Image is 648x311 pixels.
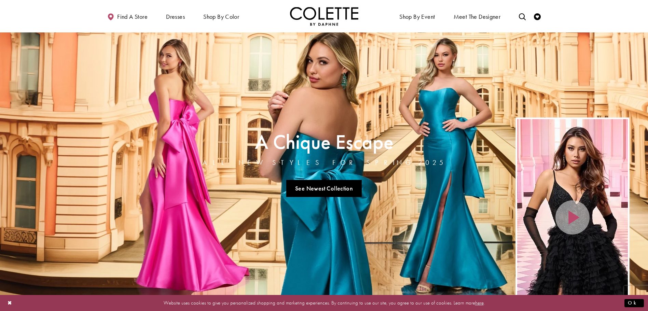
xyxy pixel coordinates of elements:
[49,298,599,308] p: Website uses cookies to give you personalized shopping and marketing experiences. By continuing t...
[201,177,448,200] ul: Slider Links
[4,297,16,309] button: Close Dialog
[475,299,484,306] a: here
[286,180,362,197] a: See Newest Collection A Chique Escape All New Styles For Spring 2025
[624,299,644,307] button: Submit Dialog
